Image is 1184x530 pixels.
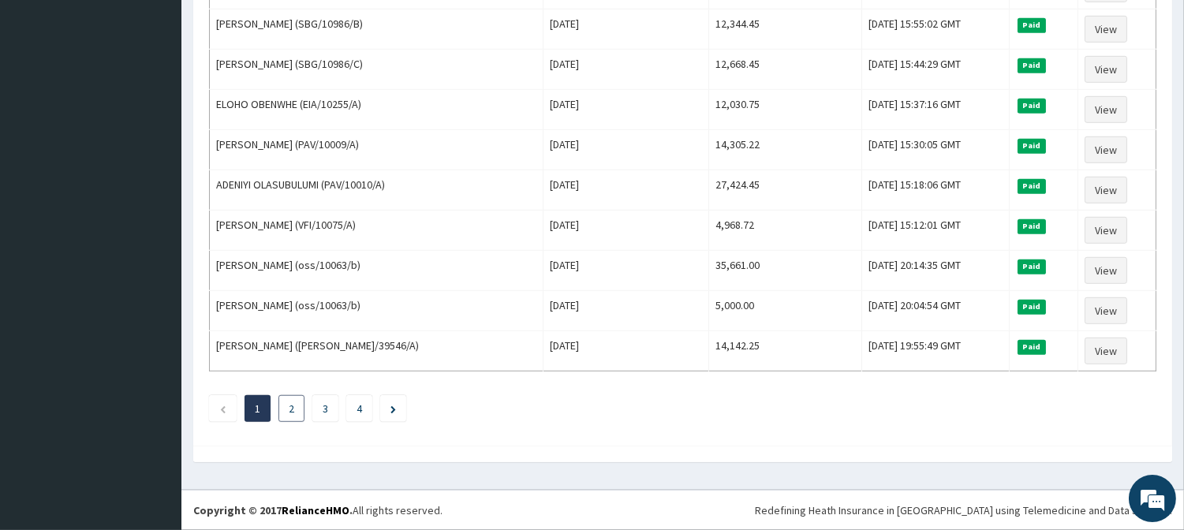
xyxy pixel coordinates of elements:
[92,162,218,322] span: We're online!
[323,401,328,416] a: Page 3
[1018,139,1046,153] span: Paid
[861,251,1009,291] td: [DATE] 20:14:35 GMT
[543,251,709,291] td: [DATE]
[861,9,1009,50] td: [DATE] 15:55:02 GMT
[282,503,349,517] a: RelianceHMO
[1018,300,1046,314] span: Paid
[289,401,294,416] a: Page 2
[861,331,1009,371] td: [DATE] 19:55:49 GMT
[861,130,1009,170] td: [DATE] 15:30:05 GMT
[543,170,709,211] td: [DATE]
[259,8,297,46] div: Minimize live chat window
[861,170,1009,211] td: [DATE] 15:18:06 GMT
[210,291,543,331] td: [PERSON_NAME] (oss/10063/b)
[210,251,543,291] td: [PERSON_NAME] (oss/10063/b)
[755,502,1172,518] div: Redefining Heath Insurance in [GEOGRAPHIC_DATA] using Telemedicine and Data Science!
[1085,56,1127,83] a: View
[543,291,709,331] td: [DATE]
[1085,217,1127,244] a: View
[210,9,543,50] td: [PERSON_NAME] (SBG/10986/B)
[1018,18,1046,32] span: Paid
[8,358,301,413] textarea: Type your message and hit 'Enter'
[357,401,362,416] a: Page 4
[210,130,543,170] td: [PERSON_NAME] (PAV/10009/A)
[543,50,709,90] td: [DATE]
[1085,16,1127,43] a: View
[210,211,543,251] td: [PERSON_NAME] (VFI/10075/A)
[708,50,861,90] td: 12,668.45
[708,130,861,170] td: 14,305.22
[1018,219,1046,233] span: Paid
[181,490,1184,530] footer: All rights reserved.
[1018,99,1046,113] span: Paid
[1085,297,1127,324] a: View
[210,90,543,130] td: ELOHO OBENWHE (EIA/10255/A)
[255,401,260,416] a: Page 1 is your current page
[210,331,543,371] td: [PERSON_NAME] ([PERSON_NAME]/39546/A)
[1018,179,1046,193] span: Paid
[390,401,396,416] a: Next page
[1085,177,1127,203] a: View
[861,211,1009,251] td: [DATE] 15:12:01 GMT
[29,79,64,118] img: d_794563401_company_1708531726252_794563401
[708,251,861,291] td: 35,661.00
[708,9,861,50] td: 12,344.45
[708,331,861,371] td: 14,142.25
[861,90,1009,130] td: [DATE] 15:37:16 GMT
[210,50,543,90] td: [PERSON_NAME] (SBG/10986/C)
[708,291,861,331] td: 5,000.00
[543,331,709,371] td: [DATE]
[543,130,709,170] td: [DATE]
[1018,58,1046,73] span: Paid
[82,88,265,109] div: Chat with us now
[861,50,1009,90] td: [DATE] 15:44:29 GMT
[1085,136,1127,163] a: View
[543,211,709,251] td: [DATE]
[543,9,709,50] td: [DATE]
[708,170,861,211] td: 27,424.45
[1018,340,1046,354] span: Paid
[1085,338,1127,364] a: View
[210,170,543,211] td: ADENIYI OLASUBULUMI (PAV/10010/A)
[1085,96,1127,123] a: View
[1018,259,1046,274] span: Paid
[543,90,709,130] td: [DATE]
[861,291,1009,331] td: [DATE] 20:04:54 GMT
[193,503,353,517] strong: Copyright © 2017 .
[708,211,861,251] td: 4,968.72
[1085,257,1127,284] a: View
[219,401,226,416] a: Previous page
[708,90,861,130] td: 12,030.75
